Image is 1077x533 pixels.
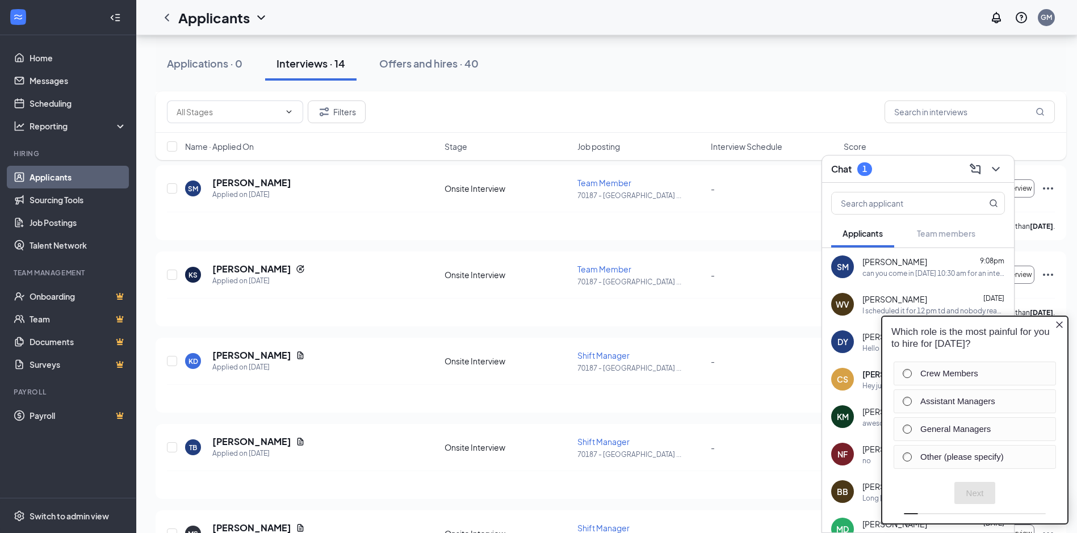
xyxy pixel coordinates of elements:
div: Onsite Interview [445,442,571,453]
svg: QuestionInfo [1015,11,1028,24]
span: [DATE] [983,294,1004,303]
svg: Ellipses [1041,182,1055,195]
span: [PERSON_NAME] [862,256,927,267]
button: Filter Filters [308,100,366,123]
h5: [PERSON_NAME] [212,349,291,362]
p: 70187 - [GEOGRAPHIC_DATA] ... [577,191,703,200]
div: WV [836,299,849,310]
span: Score [844,141,866,152]
svg: Document [296,351,305,360]
a: Job Postings [30,211,127,234]
span: [PERSON_NAME] [862,331,927,342]
svg: Analysis [14,120,25,132]
div: no [862,456,871,465]
span: [PERSON_NAME] [862,443,927,455]
div: Reporting [30,120,127,132]
div: Offers and hires · 40 [379,56,479,70]
span: Shift Manager [577,350,630,360]
span: Team Member [577,178,631,188]
span: [PERSON_NAME] [862,518,927,530]
a: DocumentsCrown [30,330,127,353]
p: 70187 - [GEOGRAPHIC_DATA] ... [577,277,703,287]
span: Shift Manager [577,523,630,533]
div: Long [PERSON_NAME] is so excited for you to join our team! Do you know anyone else who might be i... [862,493,1005,503]
svg: ComposeMessage [969,162,982,176]
div: Applications · 0 [167,56,242,70]
input: Search in interviews [885,100,1055,123]
div: awesome [862,418,894,428]
button: ComposeMessage [966,160,984,178]
span: - [711,270,715,280]
span: Shift Manager [577,437,630,447]
div: Payroll [14,387,124,397]
input: Search applicant [832,192,966,214]
div: KS [188,270,198,280]
svg: Collapse [110,12,121,23]
div: BB [837,486,848,497]
div: TB [189,443,197,452]
div: KM [837,411,849,422]
div: Applied on [DATE] [212,189,291,200]
div: CS [837,373,848,385]
div: SM [188,184,198,194]
a: OnboardingCrown [30,285,127,308]
svg: MagnifyingGlass [1036,107,1045,116]
a: Scheduling [30,92,127,115]
svg: Notifications [990,11,1003,24]
h3: Chat [831,163,852,175]
span: - [711,442,715,452]
svg: ChevronLeft [160,11,174,24]
span: Job posting [577,141,620,152]
a: Applicants [30,166,127,188]
svg: Document [296,437,305,446]
div: DY [837,336,848,347]
div: Applied on [DATE] [212,275,305,287]
div: GM [1041,12,1052,22]
input: All Stages [177,106,280,118]
div: Onsite Interview [445,355,571,367]
span: [PERSON_NAME] [862,406,927,417]
span: 9:08pm [980,257,1004,265]
svg: Filter [317,105,331,119]
div: Interviews · 14 [276,56,345,70]
svg: Ellipses [1041,268,1055,282]
b: [DATE] [1030,222,1053,230]
div: can you come in [DATE] 10:30 am for an interview? [862,268,1005,278]
a: Messages [30,69,127,92]
div: Switch to admin view [30,510,109,522]
div: SM [837,261,849,272]
span: - [711,183,715,194]
iframe: Sprig User Feedback Dialog [873,305,1077,533]
div: Hey just reaching out again about the job ? [862,381,998,391]
a: TeamCrown [30,308,127,330]
p: 70187 - [GEOGRAPHIC_DATA] ... [577,450,703,459]
a: PayrollCrown [30,404,127,427]
p: 70187 - [GEOGRAPHIC_DATA] ... [577,363,703,373]
svg: ChevronDown [254,11,268,24]
h5: [PERSON_NAME] [212,263,291,275]
div: Applied on [DATE] [212,362,305,373]
div: Hiring [14,149,124,158]
span: [PERSON_NAME] [862,293,927,305]
svg: MagnifyingGlass [989,199,998,208]
svg: Document [296,523,305,532]
span: [PERSON_NAME] [862,481,927,492]
span: - [711,356,715,366]
div: Hello , this is [PERSON_NAME] your new hire. I just wanted to let you know that I haven't receive... [862,343,1005,353]
svg: Reapply [296,265,305,274]
svg: ChevronDown [989,162,1003,176]
span: Stage [445,141,467,152]
div: I scheduled it for 12 pm td and nobody reached out [862,306,1005,316]
svg: WorkstreamLogo [12,11,24,23]
span: Applicants [843,228,883,238]
svg: ChevronDown [284,107,294,116]
div: Applied on [DATE] [212,448,305,459]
